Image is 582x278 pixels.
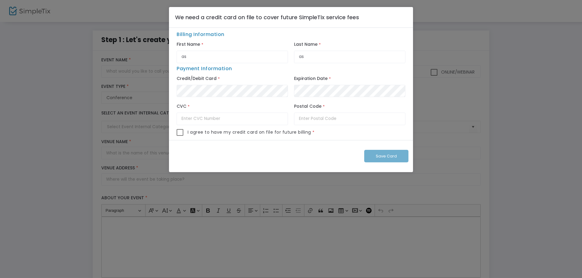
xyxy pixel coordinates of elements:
input: Enter CVC Number [177,113,288,125]
h4: We need a credit card on file to cover future SimpleTix service fees [175,13,359,21]
input: Last Name [294,51,405,63]
span: I agree to have my credit card on file for future billing [188,129,311,135]
label: Postal Code [294,102,322,111]
span: Payment Information [177,65,232,72]
span: Billing Information [174,31,408,40]
label: First Name [177,40,200,49]
label: Last Name [294,40,318,49]
label: CVC [177,102,186,111]
label: Expiration Date [294,74,328,83]
input: Enter Postal Code [294,113,405,125]
input: First Name [177,51,288,63]
label: Credit/Debit Card [177,74,217,83]
iframe: reCAPTCHA [176,144,269,168]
